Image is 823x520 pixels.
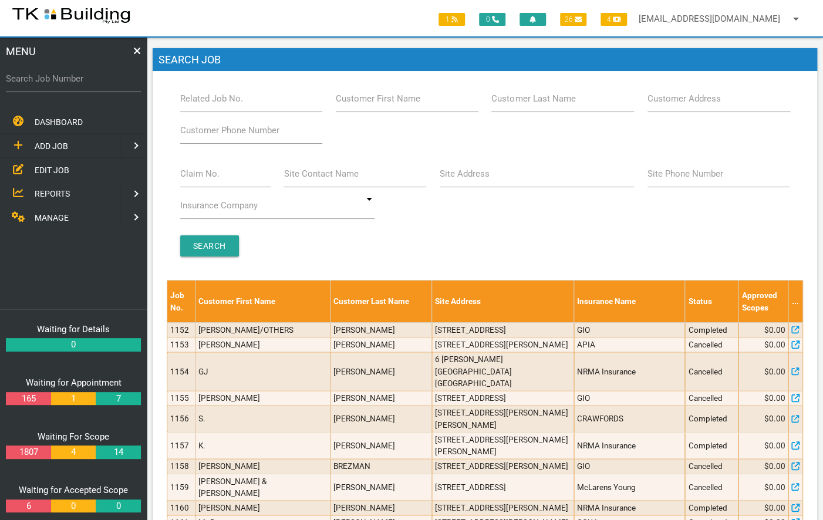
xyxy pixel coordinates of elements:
[685,432,738,459] td: Completed
[685,459,738,474] td: Cancelled
[167,432,195,459] td: 1157
[479,13,505,26] span: 0
[330,322,432,337] td: [PERSON_NAME]
[647,92,721,106] label: Customer Address
[432,281,574,323] th: Site Address
[764,460,785,472] span: $0.00
[647,167,723,181] label: Site Phone Number
[195,501,330,515] td: [PERSON_NAME]
[6,392,50,406] a: 165
[432,406,574,433] td: [STREET_ADDRESS][PERSON_NAME][PERSON_NAME]
[35,213,69,222] span: MANAGE
[330,352,432,391] td: [PERSON_NAME]
[167,352,195,391] td: 1154
[153,48,817,72] h1: Search Job
[26,377,122,388] a: Waiting for Appointment
[35,189,70,198] span: REPORTS
[330,337,432,352] td: [PERSON_NAME]
[195,391,330,406] td: [PERSON_NAME]
[764,440,785,451] span: $0.00
[6,72,141,86] label: Search Job Number
[560,13,586,26] span: 26
[432,391,574,406] td: [STREET_ADDRESS]
[330,391,432,406] td: [PERSON_NAME]
[167,337,195,352] td: 1153
[51,445,96,459] a: 4
[35,141,68,151] span: ADD JOB
[167,391,195,406] td: 1155
[440,167,490,181] label: Site Address
[336,92,420,106] label: Customer First Name
[6,43,36,59] span: MENU
[685,281,738,323] th: Status
[19,485,128,495] a: Waiting for Accepted Scope
[180,235,239,256] input: Search
[195,352,330,391] td: GJ
[51,392,96,406] a: 1
[38,431,109,442] a: Waiting For Scope
[330,432,432,459] td: [PERSON_NAME]
[432,352,574,391] td: 6 [PERSON_NAME] [GEOGRAPHIC_DATA] [GEOGRAPHIC_DATA]
[6,338,141,352] a: 0
[432,474,574,501] td: [STREET_ADDRESS]
[601,13,627,26] span: 4
[167,281,195,323] th: Job No.
[432,322,574,337] td: [STREET_ADDRESS]
[195,406,330,433] td: S.
[685,474,738,501] td: Cancelled
[432,459,574,474] td: [STREET_ADDRESS][PERSON_NAME]
[330,474,432,501] td: [PERSON_NAME]
[574,459,685,474] td: GIO
[167,406,195,433] td: 1156
[180,92,243,106] label: Related Job No.
[738,281,788,323] th: Approved Scopes
[284,167,358,181] label: Site Contact Name
[574,501,685,515] td: NRMA Insurance
[788,281,803,323] th: ...
[96,499,140,513] a: 0
[167,322,195,337] td: 1152
[574,474,685,501] td: McLarens Young
[195,322,330,337] td: [PERSON_NAME]/OTHERS
[195,432,330,459] td: K.
[35,165,69,174] span: EDIT JOB
[195,459,330,474] td: [PERSON_NAME]
[12,6,131,25] img: s3file
[764,413,785,424] span: $0.00
[330,406,432,433] td: [PERSON_NAME]
[764,392,785,404] span: $0.00
[574,322,685,337] td: GIO
[574,337,685,352] td: APIA
[37,324,110,335] a: Waiting for Details
[764,324,785,336] span: $0.00
[167,474,195,501] td: 1159
[574,406,685,433] td: CRAWFORDS
[330,281,432,323] th: Customer Last Name
[96,445,140,459] a: 14
[685,337,738,352] td: Cancelled
[574,432,685,459] td: NRMA Insurance
[195,474,330,501] td: [PERSON_NAME] & [PERSON_NAME]
[764,481,785,493] span: $0.00
[330,501,432,515] td: [PERSON_NAME]
[167,459,195,474] td: 1158
[96,392,140,406] a: 7
[764,339,785,350] span: $0.00
[432,501,574,515] td: [STREET_ADDRESS][PERSON_NAME]
[574,352,685,391] td: NRMA Insurance
[432,337,574,352] td: [STREET_ADDRESS][PERSON_NAME]
[685,501,738,515] td: Completed
[51,499,96,513] a: 0
[491,92,575,106] label: Customer Last Name
[330,459,432,474] td: BREZMAN
[6,499,50,513] a: 6
[439,13,465,26] span: 1
[764,502,785,514] span: $0.00
[167,501,195,515] td: 1160
[685,391,738,406] td: Cancelled
[6,445,50,459] a: 1807
[764,366,785,377] span: $0.00
[35,117,83,127] span: DASHBOARD
[180,167,220,181] label: Claim No.
[685,352,738,391] td: Cancelled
